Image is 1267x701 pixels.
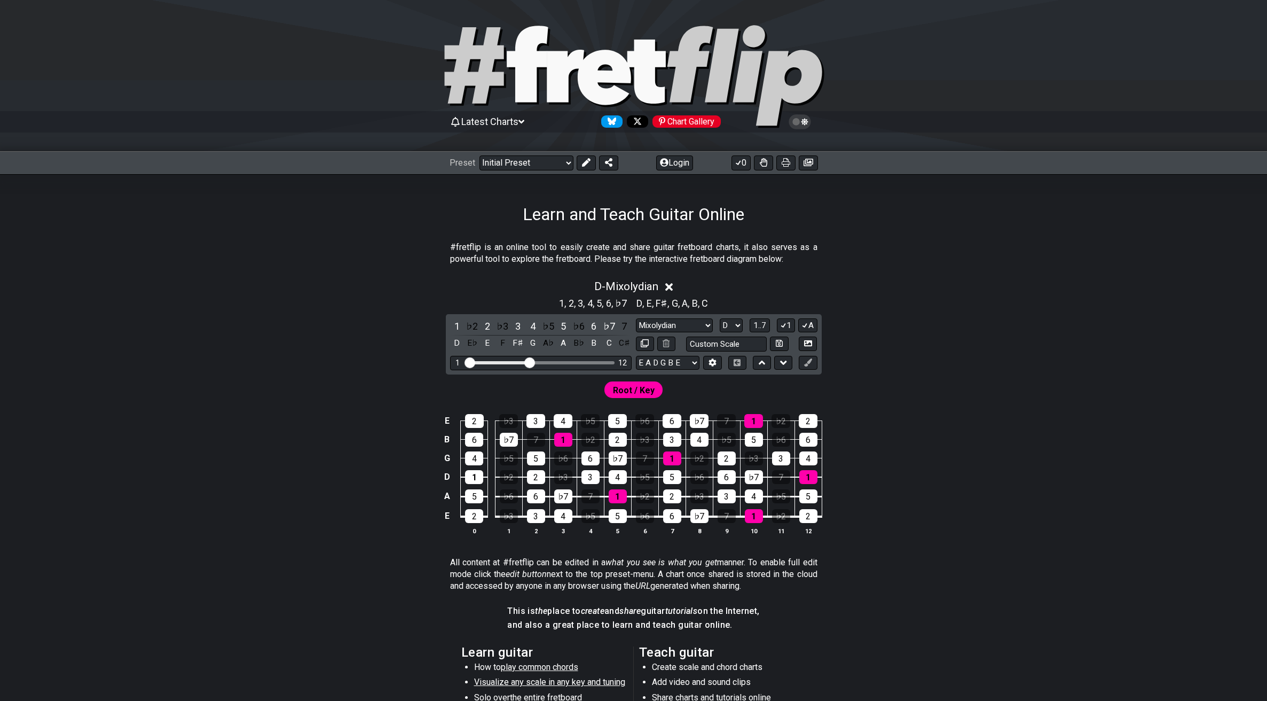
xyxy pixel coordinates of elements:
div: 5 [799,489,817,503]
select: Tonic/Root [720,318,743,333]
a: Follow #fretflip at Bluesky [597,115,623,128]
div: 1 [663,451,681,465]
button: Toggle Dexterity for all fretkits [754,155,773,170]
a: #fretflip at Pinterest [648,115,721,128]
div: 1 [745,509,763,523]
em: tutorials [665,606,698,616]
td: E [440,411,453,430]
td: A [440,486,453,506]
span: Visualize any scale in any key and tuning [474,677,625,687]
a: Follow #fretflip at X [623,115,648,128]
div: 7 [772,470,790,484]
span: , [611,296,616,310]
div: toggle pitch class [450,336,464,350]
div: 5 [745,433,763,447]
select: Tuning [636,356,699,370]
div: 4 [554,414,572,428]
div: 7 [717,414,736,428]
span: , [593,296,597,310]
div: 6 [527,489,545,503]
span: A [682,296,688,310]
th: 11 [767,525,794,536]
button: Print [776,155,796,170]
div: ♭7 [554,489,572,503]
div: 1 [744,414,763,428]
button: Create Image [799,337,817,351]
div: 6 [581,451,600,465]
div: 5 [465,489,483,503]
div: 1 [554,433,572,447]
div: toggle pitch class [495,336,509,350]
div: toggle scale degree [481,319,494,333]
select: Scale [636,318,713,333]
div: toggle scale degree [541,319,555,333]
button: Store user defined scale [770,337,788,351]
button: Move down [774,356,792,370]
select: Preset [479,155,573,170]
div: 2 [465,509,483,523]
div: Chart Gallery [652,115,721,128]
div: 1 [799,470,817,484]
div: 6 [718,470,736,484]
div: 4 [465,451,483,465]
div: toggle scale degree [556,319,570,333]
button: Share Preset [599,155,618,170]
div: toggle scale degree [511,319,525,333]
th: 9 [713,525,740,536]
div: 6 [663,414,681,428]
th: 8 [686,525,713,536]
em: share [619,606,641,616]
th: 10 [740,525,767,536]
th: 1 [495,525,522,536]
div: 7 [718,509,736,523]
div: ♭5 [581,509,600,523]
h4: This is place to and guitar on the Internet, [507,605,759,617]
span: 2 [569,296,574,310]
button: Edit Tuning [703,356,721,370]
p: All content at #fretflip can be edited in a manner. To enable full edit mode click the next to th... [450,557,817,593]
span: 6 [606,296,611,310]
div: 4 [690,433,709,447]
span: , [667,296,672,310]
button: 1 [777,318,795,333]
span: 4 [587,296,593,310]
th: 7 [658,525,686,536]
div: toggle pitch class [587,336,601,350]
div: ♭6 [500,489,518,503]
h1: Learn and Teach Guitar Online [523,204,744,224]
button: Toggle horizontal chord view [728,356,746,370]
div: 2 [527,470,545,484]
div: ♭6 [690,470,709,484]
th: 3 [549,525,577,536]
span: 1..7 [753,321,766,330]
span: Latest Charts [461,116,518,127]
span: 5 [596,296,602,310]
div: 1 [465,470,483,484]
button: A [798,318,817,333]
button: Login [656,155,693,170]
th: 4 [577,525,604,536]
span: , [574,296,578,310]
div: 5 [609,509,627,523]
em: the [535,606,547,616]
th: 0 [461,525,488,536]
li: Create scale and chord charts [652,661,804,676]
div: 2 [663,489,681,503]
div: 5 [663,470,681,484]
button: Copy [636,337,654,351]
div: 3 [772,451,790,465]
div: toggle pitch class [602,336,616,350]
div: 7 [527,433,545,447]
div: 2 [609,433,627,447]
em: create [581,606,604,616]
em: edit button [506,569,547,579]
span: ♭7 [615,296,627,310]
section: Scale pitch classes [554,294,632,311]
div: 1 [455,359,460,368]
div: ♭2 [772,509,790,523]
div: ♭2 [581,433,600,447]
div: ♭3 [500,509,518,523]
th: 6 [631,525,658,536]
div: ♭7 [690,414,709,428]
button: First click edit preset to enable marker editing [799,356,817,370]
